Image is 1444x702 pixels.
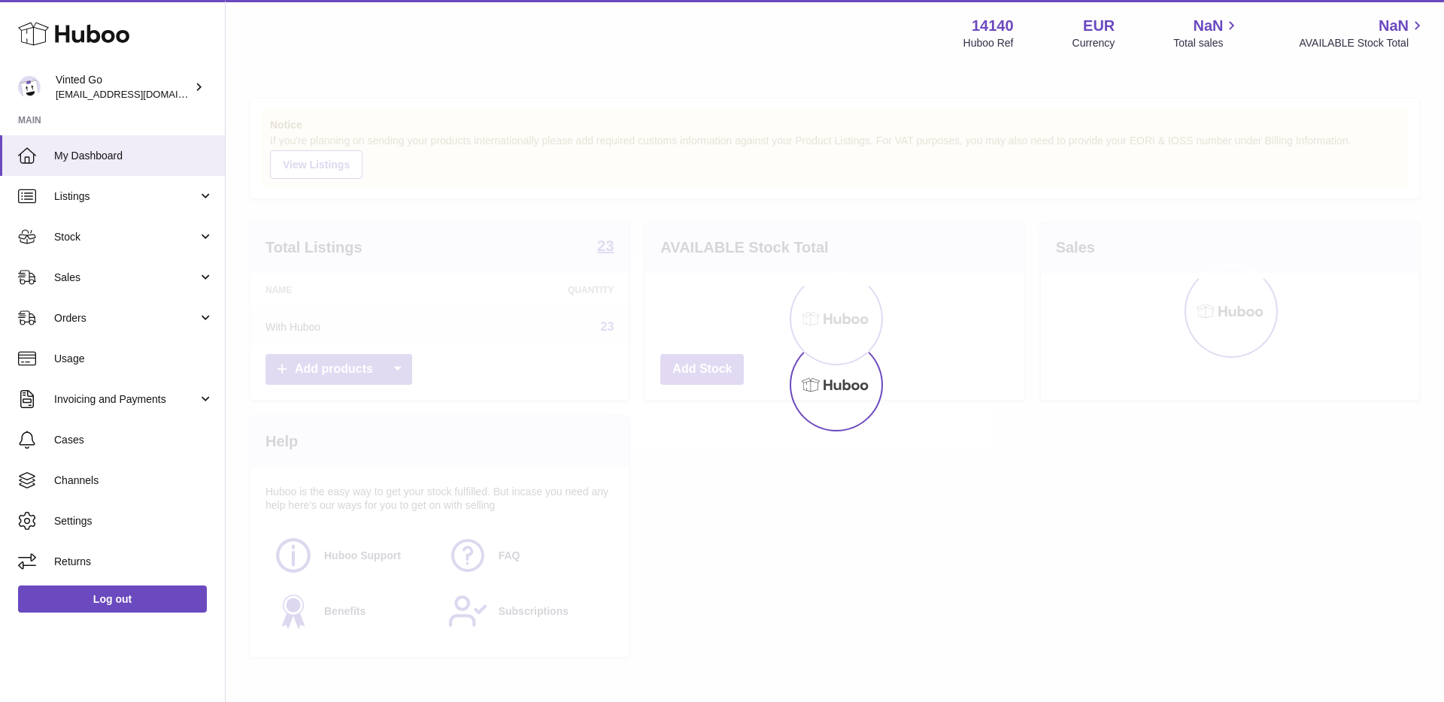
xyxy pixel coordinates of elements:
a: NaN Total sales [1173,16,1240,50]
span: Returns [54,555,214,569]
a: NaN AVAILABLE Stock Total [1299,16,1426,50]
span: My Dashboard [54,149,214,163]
div: Huboo Ref [963,36,1014,50]
span: Channels [54,474,214,488]
span: NaN [1379,16,1409,36]
span: Total sales [1173,36,1240,50]
a: Log out [18,586,207,613]
div: Currency [1072,36,1115,50]
span: Usage [54,352,214,366]
span: Cases [54,433,214,447]
img: giedre.bartusyte@vinted.com [18,76,41,98]
span: Listings [54,189,198,204]
span: Settings [54,514,214,528]
span: AVAILABLE Stock Total [1299,36,1426,50]
span: [EMAIL_ADDRESS][DOMAIN_NAME] [56,88,221,100]
span: NaN [1193,16,1223,36]
span: Sales [54,271,198,285]
strong: EUR [1083,16,1115,36]
span: Orders [54,311,198,325]
strong: 14140 [972,16,1014,36]
span: Stock [54,230,198,244]
span: Invoicing and Payments [54,392,198,407]
div: Vinted Go [56,73,191,101]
